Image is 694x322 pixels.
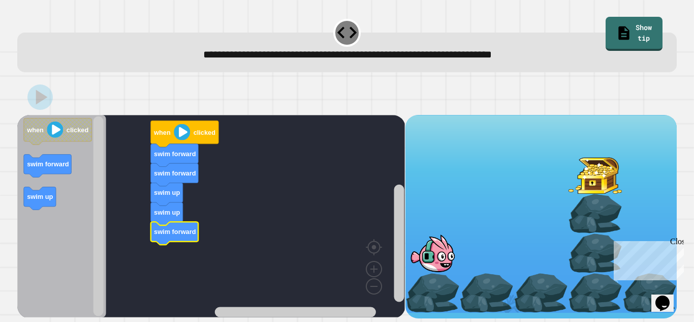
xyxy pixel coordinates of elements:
[26,126,44,134] text: when
[153,129,171,136] text: when
[67,126,88,134] text: clicked
[154,209,180,216] text: swim up
[651,281,684,312] iframe: chat widget
[154,169,196,177] text: swim forward
[610,237,684,280] iframe: chat widget
[154,189,180,196] text: swim up
[4,4,70,65] div: Chat with us now!Close
[194,129,215,136] text: clicked
[27,193,53,200] text: swim up
[154,228,196,236] text: swim forward
[17,115,405,318] div: Blockly Workspace
[606,17,663,51] a: Show tip
[27,160,69,168] text: swim forward
[154,150,196,158] text: swim forward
